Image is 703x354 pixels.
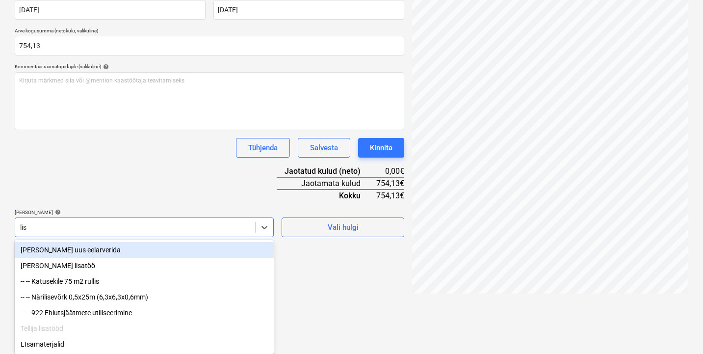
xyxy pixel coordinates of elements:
[15,321,274,336] div: Tellija lisatööd
[310,141,338,154] div: Salvesta
[15,258,274,273] div: Lisa uus lisatöö
[376,190,404,201] div: 754,13€
[298,138,350,158] button: Salvesta
[101,64,109,70] span: help
[15,289,274,305] div: -- -- Närilisevõrk 0,5x25m (6,3x6,3x0,6mm)
[15,63,404,70] div: Kommentaar raamatupidajale (valikuline)
[15,36,404,55] input: Arve kogusumma (netokulu, valikuline)
[15,258,274,273] div: [PERSON_NAME] lisatöö
[15,209,274,216] div: [PERSON_NAME]
[15,305,274,321] div: -- -- 922 Ehiutsjäätmete utiliseerimine
[277,165,376,177] div: Jaotatud kulud (neto)
[370,141,392,154] div: Kinnita
[15,27,404,36] p: Arve kogusumma (netokulu, valikuline)
[248,141,278,154] div: Tühjenda
[376,177,404,190] div: 754,13€
[282,218,404,237] button: Vali hulgi
[328,221,359,234] div: Vali hulgi
[236,138,290,158] button: Tühjenda
[15,242,274,258] div: [PERSON_NAME] uus eelarverida
[15,273,274,289] div: -- -- Katusekile 75 m2 rullis
[277,190,376,201] div: Kokku
[15,336,274,352] div: LIsamaterjalid
[53,209,61,215] span: help
[277,177,376,190] div: Jaotamata kulud
[358,138,404,158] button: Kinnita
[654,307,703,354] iframe: Chat Widget
[15,242,274,258] div: Lisa uus eelarverida
[376,165,404,177] div: 0,00€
